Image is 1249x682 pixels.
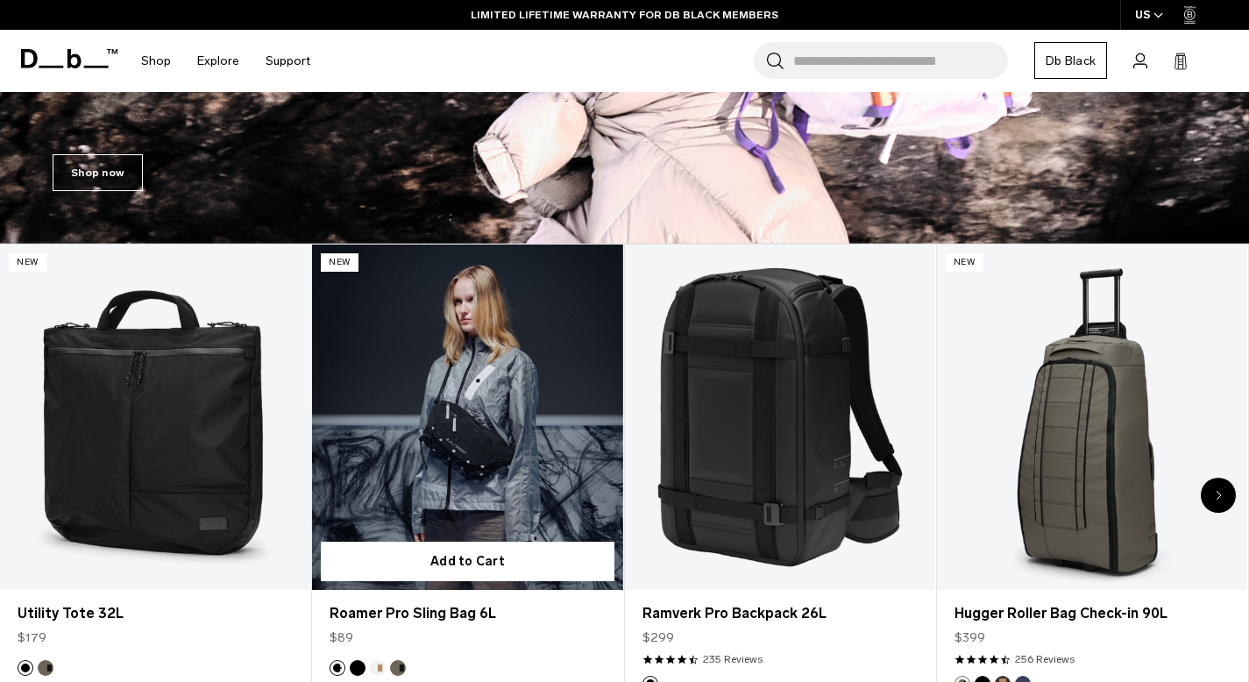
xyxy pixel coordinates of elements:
div: Next slide [1201,478,1236,513]
button: Oatmilk [370,660,386,676]
span: $299 [642,629,674,647]
a: 235 reviews [703,651,763,667]
button: Black Out [350,660,365,676]
button: Add to Cart [321,542,614,581]
a: LIMITED LIFETIME WARRANTY FOR DB BLACK MEMBERS [471,7,778,23]
a: Hugger Roller Bag Check-in 90L [954,603,1230,624]
a: Roamer Pro Sling Bag 6L [312,245,622,590]
a: Shop [141,30,171,92]
a: Utility Tote 32L [18,603,293,624]
a: Explore [197,30,239,92]
a: Ramverk Pro Backpack 26L [642,603,918,624]
button: Black Out [18,660,33,676]
p: New [946,253,983,272]
p: New [321,253,358,272]
button: Forest Green [38,660,53,676]
a: Support [266,30,310,92]
a: Hugger Roller Bag Check-in 90L [937,245,1247,590]
button: Forest Green [390,660,406,676]
a: Db Black [1034,42,1107,79]
span: $89 [330,629,353,647]
nav: Main Navigation [128,30,323,92]
a: Ramverk Pro Backpack 26L [625,245,935,590]
a: 256 reviews [1015,651,1075,667]
p: New [9,253,46,272]
span: $179 [18,629,46,647]
span: $399 [954,629,985,647]
a: Shop now [53,154,143,191]
button: Charcoal Grey [330,660,345,676]
a: Roamer Pro Sling Bag 6L [330,603,605,624]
